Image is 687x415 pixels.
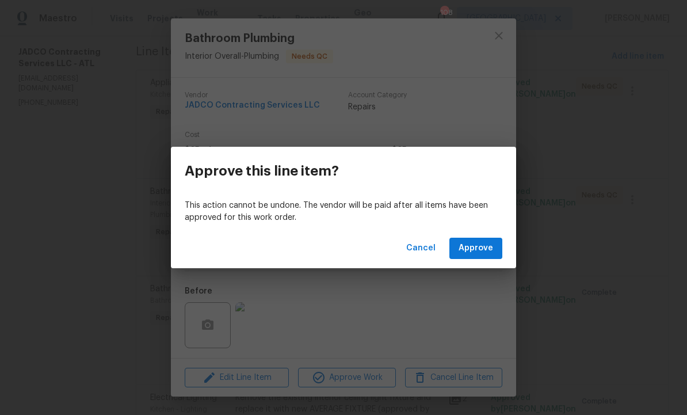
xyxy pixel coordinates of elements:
[402,238,440,259] button: Cancel
[449,238,502,259] button: Approve
[185,163,339,179] h3: Approve this line item?
[185,200,502,224] p: This action cannot be undone. The vendor will be paid after all items have been approved for this...
[406,241,436,256] span: Cancel
[459,241,493,256] span: Approve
